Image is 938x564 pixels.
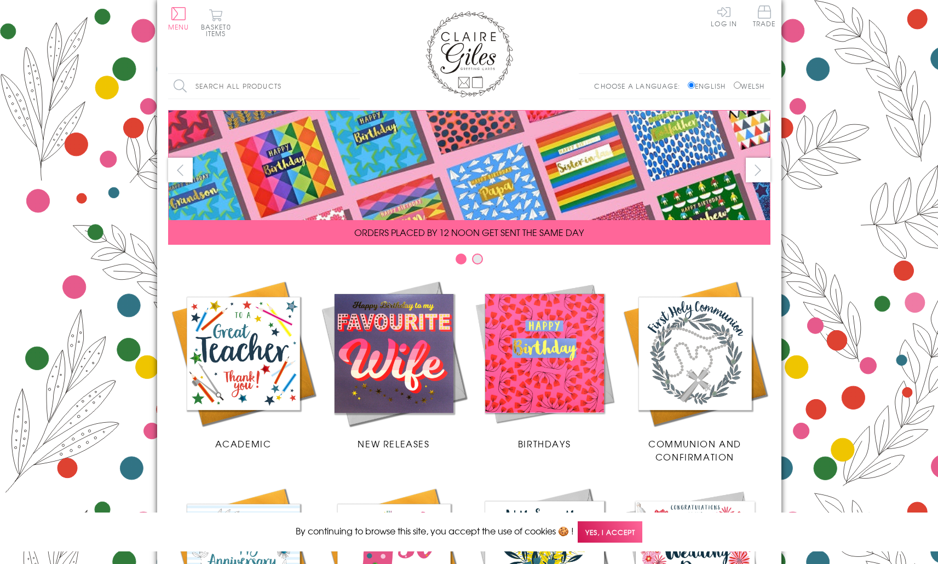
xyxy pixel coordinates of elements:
[620,278,770,463] a: Communion and Confirmation
[206,22,231,38] span: 0 items
[578,521,642,543] span: Yes, I accept
[594,81,686,91] p: Choose a language:
[358,437,429,450] span: New Releases
[753,5,776,27] span: Trade
[734,82,741,89] input: Welsh
[472,254,483,264] button: Carousel Page 2
[711,5,737,27] a: Log In
[469,278,620,450] a: Birthdays
[354,226,584,239] span: ORDERS PLACED BY 12 NOON GET SENT THE SAME DAY
[746,158,770,182] button: next
[688,82,695,89] input: English
[168,158,193,182] button: prev
[349,74,360,99] input: Search
[168,278,319,450] a: Academic
[688,81,731,91] label: English
[518,437,571,450] span: Birthdays
[648,437,741,463] span: Communion and Confirmation
[734,81,765,91] label: Welsh
[425,11,513,97] img: Claire Giles Greetings Cards
[215,437,272,450] span: Academic
[319,278,469,450] a: New Releases
[753,5,776,29] a: Trade
[168,74,360,99] input: Search all products
[168,253,770,270] div: Carousel Pagination
[201,9,231,37] button: Basket0 items
[168,7,189,30] button: Menu
[168,22,189,32] span: Menu
[456,254,467,264] button: Carousel Page 1 (Current Slide)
